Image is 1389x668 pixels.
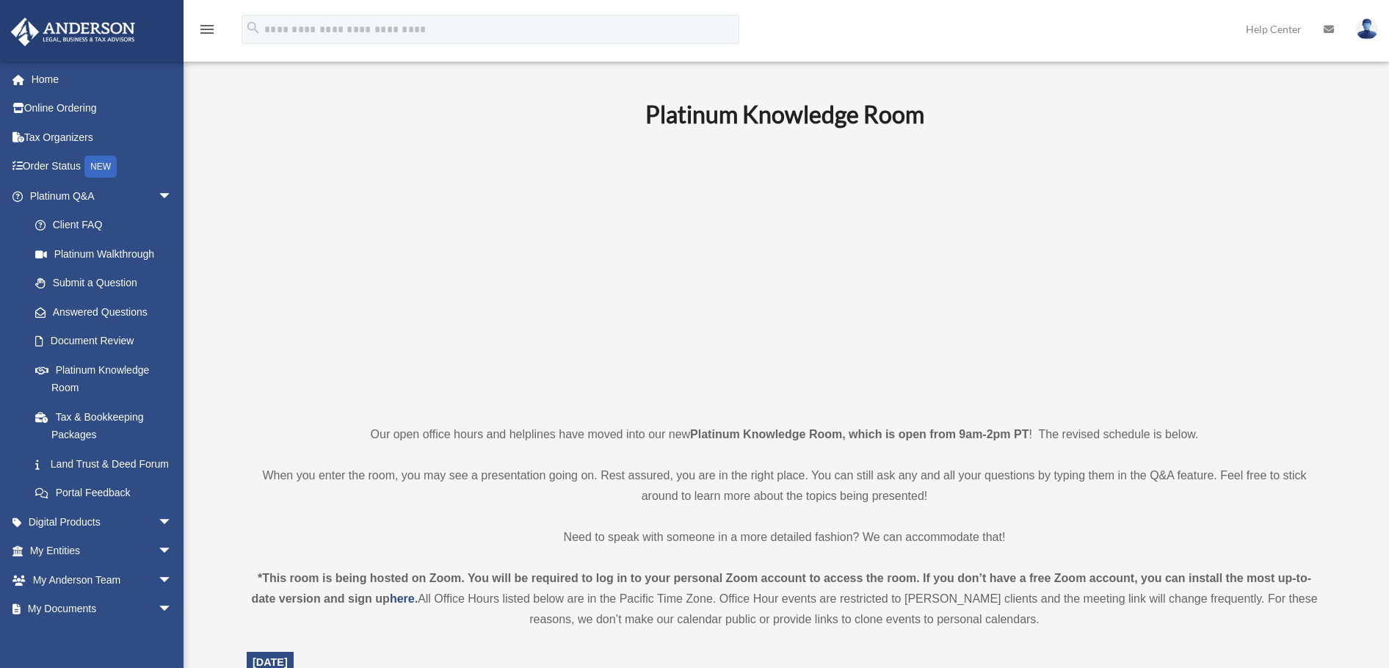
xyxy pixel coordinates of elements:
[21,355,187,402] a: Platinum Knowledge Room
[1356,18,1378,40] img: User Pic
[21,239,195,269] a: Platinum Walkthrough
[158,507,187,537] span: arrow_drop_down
[84,156,117,178] div: NEW
[21,479,195,508] a: Portal Feedback
[158,595,187,625] span: arrow_drop_down
[7,18,139,46] img: Anderson Advisors Platinum Portal
[245,20,261,36] i: search
[158,565,187,595] span: arrow_drop_down
[690,428,1029,440] strong: Platinum Knowledge Room, which is open from 9am-2pm PT
[21,327,195,356] a: Document Review
[10,507,195,537] a: Digital Productsarrow_drop_down
[247,424,1322,445] p: Our open office hours and helplines have moved into our new ! The revised schedule is below.
[10,152,195,182] a: Order StatusNEW
[21,211,195,240] a: Client FAQ
[645,100,924,128] b: Platinum Knowledge Room
[253,656,288,668] span: [DATE]
[10,537,195,566] a: My Entitiesarrow_drop_down
[10,65,195,94] a: Home
[251,572,1311,605] strong: *This room is being hosted on Zoom. You will be required to log in to your personal Zoom account ...
[390,592,415,605] a: here
[198,21,216,38] i: menu
[198,26,216,38] a: menu
[10,181,195,211] a: Platinum Q&Aarrow_drop_down
[247,568,1322,630] div: All Office Hours listed below are in the Pacific Time Zone. Office Hour events are restricted to ...
[158,181,187,211] span: arrow_drop_down
[21,402,195,449] a: Tax & Bookkeeping Packages
[158,537,187,567] span: arrow_drop_down
[247,527,1322,548] p: Need to speak with someone in a more detailed fashion? We can accommodate that!
[21,449,195,479] a: Land Trust & Deed Forum
[10,595,195,624] a: My Documentsarrow_drop_down
[10,123,195,152] a: Tax Organizers
[21,297,195,327] a: Answered Questions
[10,565,195,595] a: My Anderson Teamarrow_drop_down
[21,269,195,298] a: Submit a Question
[10,94,195,123] a: Online Ordering
[247,465,1322,507] p: When you enter the room, you may see a presentation going on. Rest assured, you are in the right ...
[565,149,1005,397] iframe: 231110_Toby_KnowledgeRoom
[415,592,418,605] strong: .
